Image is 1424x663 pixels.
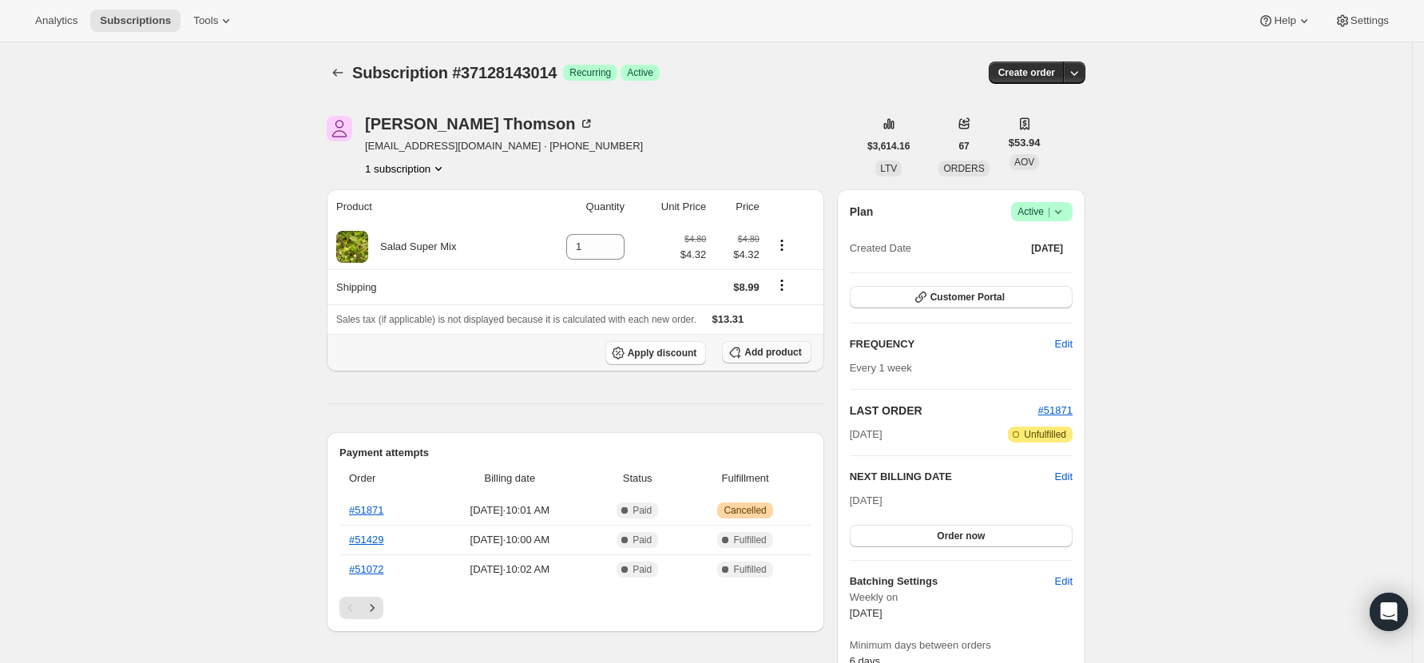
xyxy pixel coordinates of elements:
[628,347,697,359] span: Apply discount
[1351,14,1389,27] span: Settings
[339,597,811,619] nav: Pagination
[850,286,1073,308] button: Customer Portal
[769,276,795,294] button: Shipping actions
[349,534,383,546] a: #51429
[998,66,1055,79] span: Create order
[1055,574,1073,590] span: Edit
[733,534,766,546] span: Fulfilled
[711,189,764,224] th: Price
[722,341,811,363] button: Add product
[943,163,984,174] span: ORDERS
[850,336,1055,352] h2: FREQUENCY
[989,62,1065,84] button: Create order
[958,140,969,153] span: 67
[90,10,180,32] button: Subscriptions
[850,494,883,506] span: [DATE]
[434,470,586,486] span: Billing date
[193,14,218,27] span: Tools
[1370,593,1408,631] div: Open Intercom Messenger
[850,240,911,256] span: Created Date
[1045,569,1082,594] button: Edit
[684,234,706,244] small: $4.80
[633,563,652,576] span: Paid
[434,562,586,578] span: [DATE] · 10:02 AM
[339,445,811,461] h2: Payment attempts
[1031,242,1063,255] span: [DATE]
[336,314,696,325] span: Sales tax (if applicable) is not displayed because it is calculated with each new order.
[365,116,594,132] div: [PERSON_NAME] Thomson
[1048,205,1050,218] span: |
[528,189,629,224] th: Quantity
[850,403,1038,419] h2: LAST ORDER
[867,140,910,153] span: $3,614.16
[1038,404,1073,416] a: #51871
[327,269,528,304] th: Shipping
[850,427,883,443] span: [DATE]
[850,525,1073,547] button: Order now
[327,116,352,141] span: Kylie Thomson
[680,247,707,263] span: $4.32
[1024,428,1066,441] span: Unfulfilled
[850,469,1055,485] h2: NEXT BILLING DATE
[633,504,652,517] span: Paid
[184,10,244,32] button: Tools
[744,346,801,359] span: Add product
[716,247,760,263] span: $4.32
[336,231,368,263] img: product img
[327,189,528,224] th: Product
[361,597,383,619] button: Next
[596,470,680,486] span: Status
[1017,204,1066,220] span: Active
[627,66,653,79] span: Active
[368,239,456,255] div: Salad Super Mix
[569,66,611,79] span: Recurring
[1038,403,1073,419] button: #51871
[327,62,349,84] button: Subscriptions
[349,504,383,516] a: #51871
[880,163,897,174] span: LTV
[1045,331,1082,357] button: Edit
[352,64,557,81] span: Subscription #37128143014
[339,461,429,496] th: Order
[724,504,766,517] span: Cancelled
[26,10,87,32] button: Analytics
[434,532,586,548] span: [DATE] · 10:00 AM
[949,135,978,157] button: 67
[937,530,985,542] span: Order now
[1248,10,1321,32] button: Help
[850,637,1073,653] span: Minimum days between orders
[1009,135,1041,151] span: $53.94
[850,607,883,619] span: [DATE]
[850,362,912,374] span: Every 1 week
[605,341,707,365] button: Apply discount
[930,291,1005,304] span: Customer Portal
[850,574,1055,590] h6: Batching Settings
[689,470,802,486] span: Fulfillment
[365,138,643,154] span: [EMAIL_ADDRESS][DOMAIN_NAME] · [PHONE_NUMBER]
[858,135,919,157] button: $3,614.16
[1014,157,1034,168] span: AOV
[1274,14,1295,27] span: Help
[712,313,744,325] span: $13.31
[738,234,760,244] small: $4.80
[733,563,766,576] span: Fulfilled
[733,281,760,293] span: $8.99
[1325,10,1398,32] button: Settings
[850,204,874,220] h2: Plan
[434,502,586,518] span: [DATE] · 10:01 AM
[769,236,795,254] button: Product actions
[850,590,1073,605] span: Weekly on
[1021,237,1073,260] button: [DATE]
[349,563,383,575] a: #51072
[1055,336,1073,352] span: Edit
[365,161,446,177] button: Product actions
[629,189,711,224] th: Unit Price
[633,534,652,546] span: Paid
[1055,469,1073,485] button: Edit
[100,14,171,27] span: Subscriptions
[35,14,77,27] span: Analytics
